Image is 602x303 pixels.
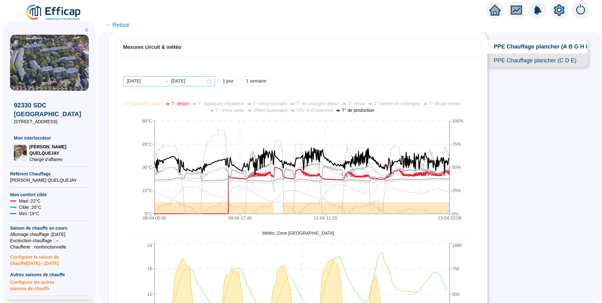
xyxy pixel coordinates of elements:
span: Mon confort cible [10,192,89,198]
input: Date de fin [171,78,206,84]
span: [PERSON_NAME] QUELQUEJAY [29,144,85,156]
tspan: 13-04 23:58 [438,215,462,220]
tspan: 45°C [142,141,152,146]
span: Allumage chauffage : [DATE] [10,231,89,237]
span: swap-right [164,79,169,84]
div: Mesures circuit & météo [123,43,473,51]
span: 1 jour [223,78,234,84]
span: home [489,4,501,16]
span: T° départ [171,101,190,106]
span: double-left [84,28,89,32]
tspan: 500 [452,292,460,297]
span: PPE Chauffage plancher (C D E) [487,54,588,67]
span: Chargé d'affaires [29,156,85,163]
input: Date de début [127,78,161,84]
span: Cible : 20 °C [19,204,41,210]
span: Configurer les autres saisons de chauffe [10,278,89,292]
span: fund [511,4,522,16]
tspan: 75% [452,141,461,146]
span: T° appliquée régulateur [198,101,244,106]
span: Mini : 19 °C [19,210,39,217]
span: Offset (automate) [253,108,287,113]
tspan: 50% [452,165,461,170]
tspan: 08-04 00:00 [143,215,167,220]
tspan: 750 [452,266,460,271]
tspan: 100% [452,118,463,123]
img: Chargé d'affaires [14,145,27,161]
button: 1 jour [218,76,239,86]
img: efficap energie logo [25,4,82,21]
span: [STREET_ADDRESS] [14,118,85,125]
span: 92330 SDC [GEOGRAPHIC_DATA] [14,101,85,118]
tspan: 30°C [142,165,152,170]
span: T° de production [342,108,374,113]
tspan: 24 [147,243,152,248]
span: T° retour sortie [215,108,245,113]
span: ← Retour [105,20,129,29]
span: T° de consigne départ [296,101,339,106]
span: T° extérieure mélangée [374,101,420,106]
span: 1 semaine [246,78,267,84]
span: T° départ entrée [429,101,461,106]
span: Mon interlocuteur [14,135,85,141]
button: 1 semaine [241,76,272,86]
tspan: 11-04 11:20 [314,215,337,220]
span: Référent Chauffage [10,171,89,177]
span: V3V % d'ouverture [296,108,333,113]
tspan: 25% [452,188,461,193]
span: T° retour primaire [253,101,287,106]
tspan: 0°C [145,211,152,216]
tspan: 0% [452,211,458,216]
img: alerts [572,1,589,19]
span: setting [554,4,565,16]
span: to [164,79,169,84]
img: alerts [529,1,547,19]
tspan: 60°C [142,118,152,123]
span: Configurer la saison de chauffe [DATE] - [DATE] [10,250,89,266]
tspan: 12 [147,292,152,297]
span: Application offset [129,101,162,106]
span: Chaufferie : non fonctionnelle [10,244,89,250]
span: [PERSON_NAME] QUELQUEJAY [10,177,89,183]
span: Exctinction chauffage : -- [10,237,89,244]
span: Maxi : 22 °C [19,198,41,204]
span: Autres saisons de chauffe [10,272,89,278]
span: T° retour [348,101,365,106]
span: Saison de chauffe en cours [10,225,89,231]
span: PPE Chauffage plancher (A B G H I J) [487,40,588,54]
span: Météo : Zone [GEOGRAPHIC_DATA] [258,230,338,237]
tspan: 18 [147,266,152,271]
tspan: 1000 [452,243,462,248]
tspan: 15°C [142,188,152,193]
tspan: 09-04 17:40 [228,215,252,220]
